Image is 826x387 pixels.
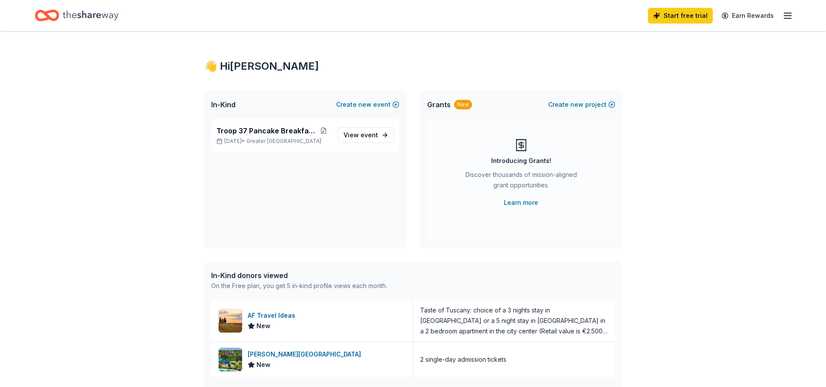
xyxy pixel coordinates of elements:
[420,305,608,336] div: Taste of Tuscany: choice of a 3 nights stay in [GEOGRAPHIC_DATA] or a 5 night stay in [GEOGRAPHIC...
[211,281,387,291] div: On the Free plan, you get 5 in-kind profile views each month.
[216,138,331,145] p: [DATE] •
[219,309,242,333] img: Image for AF Travel Ideas
[491,156,551,166] div: Introducing Grants!
[570,99,583,110] span: new
[35,5,118,26] a: Home
[256,360,270,370] span: New
[246,138,321,145] span: Greater [GEOGRAPHIC_DATA]
[204,59,622,73] div: 👋 Hi [PERSON_NAME]
[211,270,387,281] div: In-Kind donors viewed
[462,170,580,194] div: Discover thousands of mission-aligned grant opportunities.
[338,127,394,143] a: View event
[454,100,472,109] div: New
[216,126,316,136] span: Troop 37 Pancake Breakfast 2025
[548,99,615,110] button: Createnewproject
[344,130,378,140] span: View
[504,197,538,208] a: Learn more
[420,354,506,365] div: 2 single-day admission tickets
[256,321,270,331] span: New
[248,310,299,321] div: AF Travel Ideas
[219,348,242,371] img: Image for Dorney Park & Wildwater Kingdom
[648,8,713,24] a: Start free trial
[716,8,779,24] a: Earn Rewards
[211,99,236,110] span: In-Kind
[336,99,399,110] button: Createnewevent
[248,349,364,360] div: [PERSON_NAME][GEOGRAPHIC_DATA]
[358,99,371,110] span: new
[361,131,378,139] span: event
[427,99,451,110] span: Grants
